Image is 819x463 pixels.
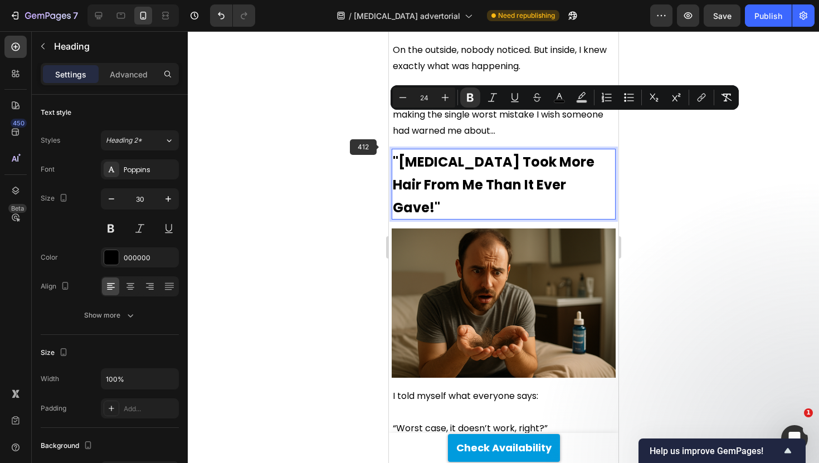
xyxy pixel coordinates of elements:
[124,253,176,263] div: 000000
[73,9,78,22] p: 7
[101,369,178,389] input: Auto
[41,403,66,413] div: Padding
[8,204,27,213] div: Beta
[650,446,781,456] span: Help us improve GemPages!
[41,345,70,360] div: Size
[4,4,83,27] button: 7
[124,165,176,175] div: Poppins
[349,10,352,22] span: /
[354,10,460,22] span: [MEDICAL_DATA] advertorial
[391,85,739,110] div: Editor contextual toolbar
[54,40,174,53] p: Heading
[106,135,142,145] span: Heading 2*
[781,425,808,452] iframe: Intercom live chat
[41,252,58,262] div: Color
[41,305,179,325] button: Show more
[41,108,71,118] div: Text style
[498,11,555,21] span: Need republishing
[41,191,70,206] div: Size
[101,130,179,150] button: Heading 2*
[124,404,176,414] div: Add...
[650,444,794,457] button: Show survey - Help us improve GemPages!
[704,4,740,27] button: Save
[11,119,27,128] div: 450
[41,164,55,174] div: Font
[84,310,136,321] div: Show more
[713,11,732,21] span: Save
[110,69,148,80] p: Advanced
[745,4,792,27] button: Publish
[41,438,95,454] div: Background
[350,139,377,155] span: 412
[55,69,86,80] p: Settings
[210,4,255,27] div: Undo/Redo
[41,374,59,384] div: Width
[389,31,618,463] iframe: Design area
[41,135,60,145] div: Styles
[804,408,813,417] span: 1
[41,279,72,294] div: Align
[754,10,782,22] div: Publish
